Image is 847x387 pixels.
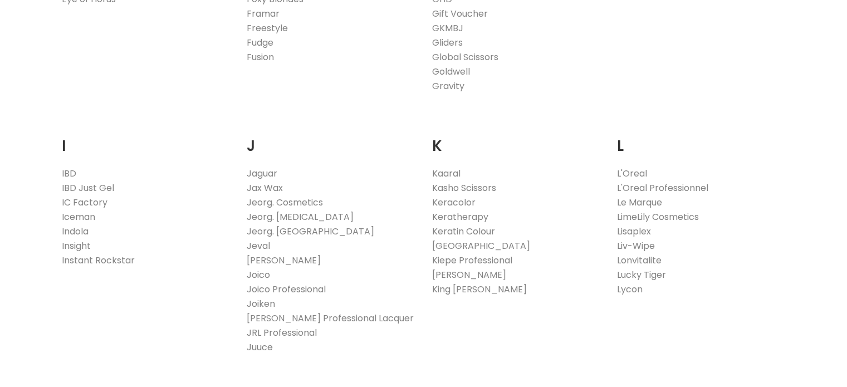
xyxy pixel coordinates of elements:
a: Kaaral [432,167,461,180]
a: GKMBJ [432,22,463,35]
a: Jeorg. Cosmetics [247,196,323,209]
a: Lucky Tiger [617,268,666,281]
h2: K [432,120,601,158]
a: [PERSON_NAME] [432,268,506,281]
a: Juuce [247,341,273,354]
a: [GEOGRAPHIC_DATA] [432,239,530,252]
a: Keratin Colour [432,225,495,238]
a: Freestyle [247,22,288,35]
a: Jeorg. [MEDICAL_DATA] [247,210,354,223]
a: Indola [62,225,89,238]
a: Lisaplex [617,225,651,238]
a: Kasho Scissors [432,182,496,194]
a: Jeorg. [GEOGRAPHIC_DATA] [247,225,374,238]
h2: I [62,120,231,158]
a: Fudge [247,36,273,49]
a: LimeLily Cosmetics [617,210,699,223]
a: Iceman [62,210,95,223]
a: Joico [247,268,270,281]
a: King [PERSON_NAME] [432,283,527,296]
a: Keratherapy [432,210,488,223]
a: Jax Wax [247,182,283,194]
a: Le Marque [617,196,662,209]
a: IC Factory [62,196,107,209]
a: Global Scissors [432,51,498,63]
a: Framar [247,7,280,20]
a: Joico Professional [247,283,326,296]
a: [PERSON_NAME] Professional Lacquer [247,312,414,325]
a: Instant Rockstar [62,254,135,267]
a: Liv-Wipe [617,239,655,252]
h2: L [617,120,786,158]
a: [PERSON_NAME] [247,254,321,267]
a: Keracolor [432,196,476,209]
a: Insight [62,239,91,252]
a: Jeval [247,239,270,252]
a: IBD Just Gel [62,182,114,194]
a: L'Oreal [617,167,647,180]
a: Gravity [432,80,464,92]
a: Lycon [617,283,643,296]
a: Joiken [247,297,275,310]
a: Goldwell [432,65,470,78]
a: Gliders [432,36,463,49]
a: Lonvitalite [617,254,662,267]
a: JRL Professional [247,326,317,339]
a: Jaguar [247,167,277,180]
a: Fusion [247,51,274,63]
a: Kiepe Professional [432,254,512,267]
a: IBD [62,167,76,180]
a: Gift Voucher [432,7,488,20]
h2: J [247,120,415,158]
a: L'Oreal Professionnel [617,182,708,194]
